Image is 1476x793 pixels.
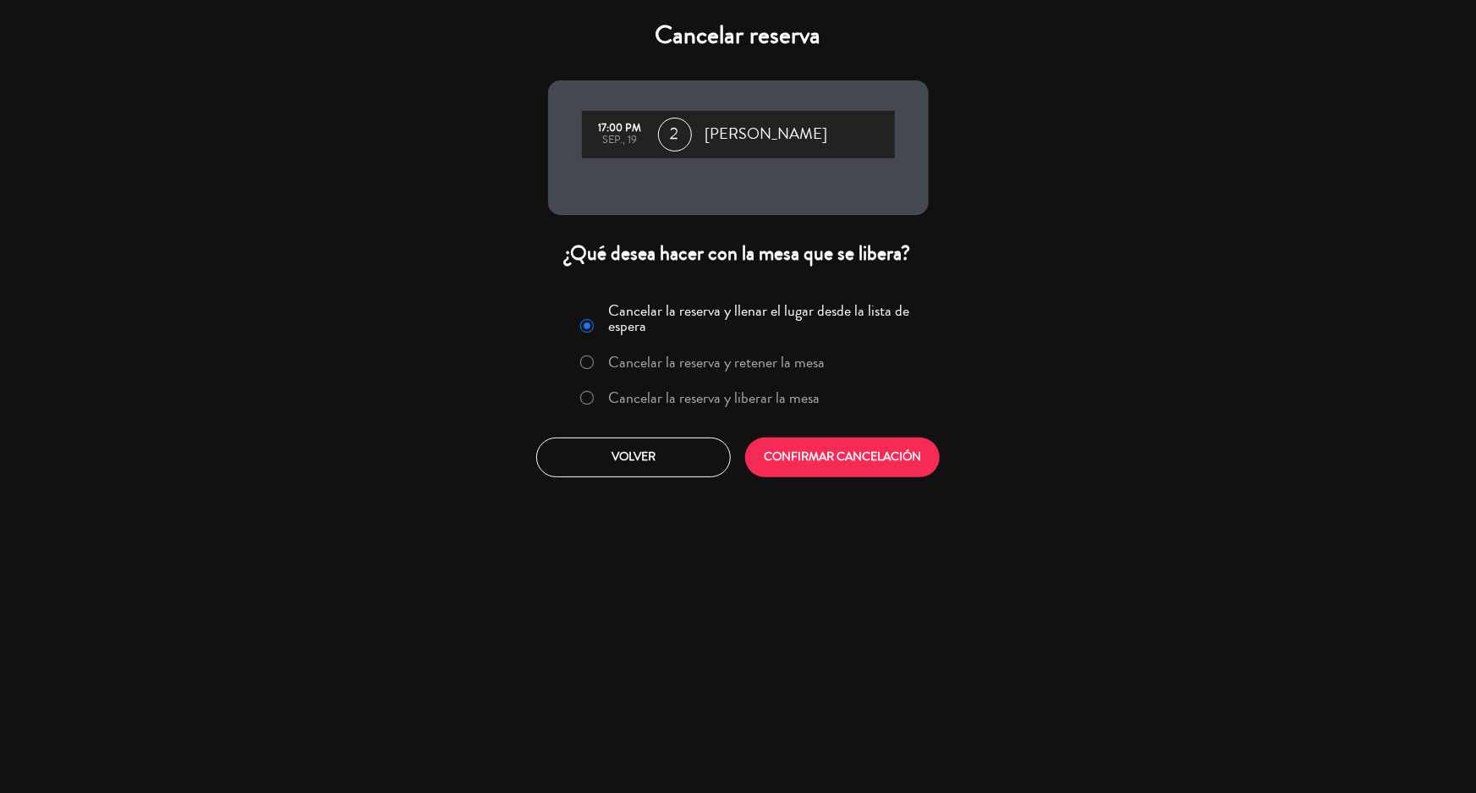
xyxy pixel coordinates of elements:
[590,123,650,135] div: 17:00 PM
[745,438,940,477] button: CONFIRMAR CANCELACIÓN
[548,20,929,51] h4: Cancelar reserva
[705,122,828,147] span: [PERSON_NAME]
[536,438,731,477] button: Volver
[608,303,918,333] label: Cancelar la reserva y llenar el lugar desde la lista de espera
[608,390,820,405] label: Cancelar la reserva y liberar la mesa
[658,118,692,151] span: 2
[548,240,929,267] div: ¿Qué desea hacer con la mesa que se libera?
[608,355,825,370] label: Cancelar la reserva y retener la mesa
[590,135,650,146] div: sep., 19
